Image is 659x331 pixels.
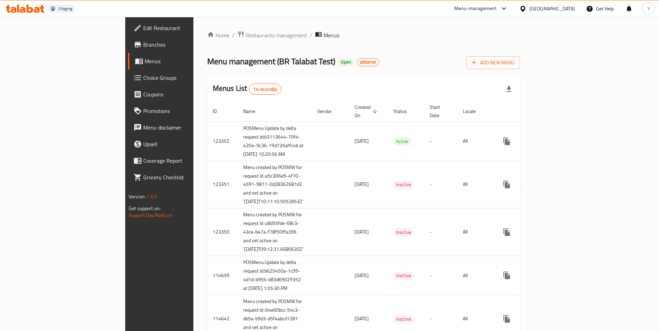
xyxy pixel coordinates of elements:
[355,136,369,145] span: [DATE]
[249,84,281,95] div: Total records count
[249,86,281,93] span: 14 record(s)
[147,192,157,201] span: 1.0.0
[647,5,650,12] span: Y
[501,81,517,97] div: Export file
[128,86,235,103] a: Coupons
[393,181,414,189] span: Inactive
[393,137,411,145] div: Active
[143,90,230,98] span: Coupons
[466,56,520,69] button: Add New Menu
[355,180,369,189] span: [DATE]
[493,101,570,122] th: Actions
[238,122,312,161] td: POSMenu Update by delta request Id:b3113644-70f4-4204-9c36-19d735affc4b at [DATE] 10:20:56 AM
[143,40,230,49] span: Branches
[355,271,369,280] span: [DATE]
[498,176,515,193] button: more
[463,107,485,115] span: Locale
[128,53,235,69] a: Menus
[317,107,341,115] span: Vendor
[498,224,515,240] button: more
[355,227,369,236] span: [DATE]
[393,228,414,236] span: Inactive
[498,133,515,150] button: more
[128,119,235,136] a: Menu disclaimer
[515,224,532,240] button: Change Status
[498,267,515,284] button: more
[454,4,497,13] div: Menu-management
[355,103,379,120] span: Created On
[207,31,520,40] nav: breadcrumb
[393,272,414,280] span: Inactive
[430,103,449,120] span: Start Date
[457,122,493,161] td: All
[128,169,235,186] a: Grocery Checklist
[515,267,532,284] button: Change Status
[213,83,281,95] h2: Menus List
[393,315,414,323] span: Inactive
[143,107,230,115] span: Promotions
[515,176,532,193] button: Change Status
[128,152,235,169] a: Coverage Report
[237,31,307,40] a: Restaurants management
[238,208,312,256] td: Menu created by POSMW for request Id :c8d55fde-68c3-43ce-b47a-f78f50ffa396 and set active on '[DA...
[529,5,575,12] div: [GEOGRAPHIC_DATA]
[143,74,230,82] span: Choice Groups
[338,58,354,66] div: Open
[457,208,493,256] td: All
[424,256,457,295] td: -
[457,256,493,295] td: All
[207,54,335,69] span: Menu management ( BR Talabat Test )
[58,6,72,11] div: Staging
[243,107,264,115] span: Name
[424,208,457,256] td: -
[128,136,235,152] a: Upsell
[393,138,411,145] span: Active
[128,20,235,36] a: Edit Restaurant
[238,161,312,208] td: Menu created by POSMW for request Id :e5c306e9-4f70-4591-9817-0d28362681d2 and set active on '[DA...
[515,311,532,327] button: Change Status
[338,59,354,65] span: Open
[393,315,414,323] div: Inactive
[128,69,235,86] a: Choice Groups
[424,161,457,208] td: -
[128,36,235,53] a: Branches
[143,140,230,148] span: Upsell
[143,157,230,165] span: Coverage Report
[515,133,532,150] button: Change Status
[129,192,146,201] span: Version:
[213,107,226,115] span: ID
[128,103,235,119] a: Promotions
[424,122,457,161] td: -
[143,123,230,132] span: Menu disclaimer
[129,204,161,213] span: Get support on:
[393,107,416,115] span: Status
[143,173,230,181] span: Grocery Checklist
[143,24,230,32] span: Edit Restaurant
[238,256,312,295] td: POSMenu Update by delta request Id:b625450a-1c99-4d1d-b956-b83d69029352 at [DATE] 1:55:30 PM
[457,161,493,208] td: All
[355,314,369,323] span: [DATE]
[472,58,514,67] span: Add New Menu
[357,59,379,65] span: qikserve
[498,311,515,327] button: more
[246,31,307,39] span: Restaurants management
[145,57,230,65] span: Menus
[323,31,339,39] span: Menus
[310,31,312,39] li: /
[129,211,173,220] a: Support.OpsPlatform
